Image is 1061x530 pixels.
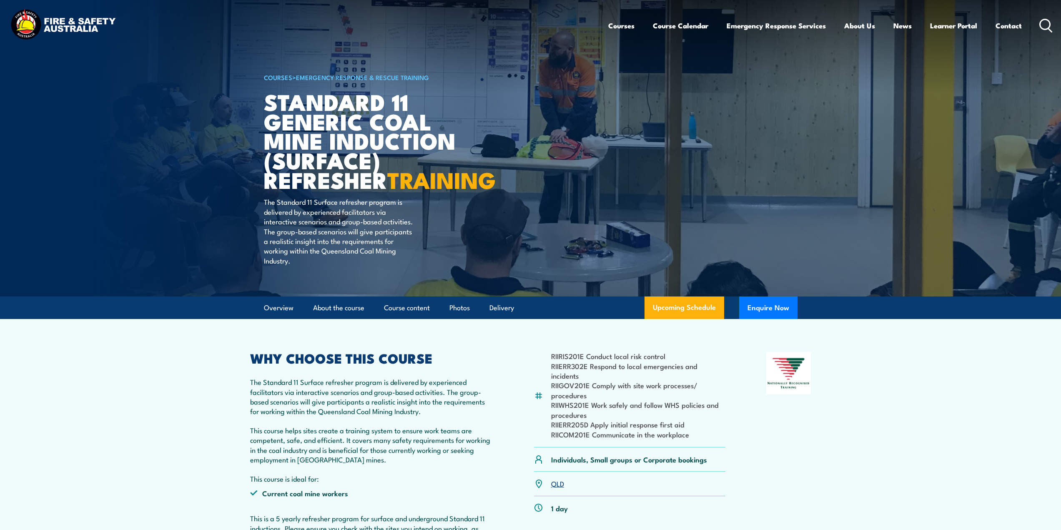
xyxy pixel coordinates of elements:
[551,503,568,513] p: 1 day
[930,15,977,37] a: Learner Portal
[250,352,494,364] h2: WHY CHOOSE THIS COURSE
[645,296,724,319] a: Upcoming Schedule
[384,297,430,319] a: Course content
[551,351,726,361] li: RIIRIS201E Conduct local risk control
[739,296,798,319] button: Enquire Now
[250,377,494,416] p: The Standard 11 Surface refresher program is delivered by experienced facilitators via interactiv...
[727,15,826,37] a: Emergency Response Services
[449,297,470,319] a: Photos
[551,361,726,381] li: RIIERR302E Respond to local emergencies and incidents
[893,15,912,37] a: News
[264,73,292,82] a: COURSES
[996,15,1022,37] a: Contact
[264,92,470,189] h1: Standard 11 Generic Coal Mine Induction (Surface) Refresher
[844,15,875,37] a: About Us
[551,400,726,419] li: RIIWHS201E Work safely and follow WHS policies and procedures
[387,162,496,196] strong: TRAINING
[551,430,726,439] li: RIICOM201E Communicate in the workplace
[766,352,811,394] img: Nationally Recognised Training logo.
[296,73,429,82] a: Emergency Response & Rescue Training
[250,474,494,483] p: This course is ideal for:
[489,297,514,319] a: Delivery
[313,297,364,319] a: About the course
[264,197,416,265] p: The Standard 11 Surface refresher program is delivered by experienced facilitators via interactiv...
[264,297,293,319] a: Overview
[250,488,372,498] li: Current coal mine workers
[551,478,564,488] a: QLD
[264,72,470,82] h6: >
[653,15,708,37] a: Course Calendar
[551,380,726,400] li: RIIGOV201E Comply with site work processes/ procedures
[250,425,494,465] p: This course helps sites create a training system to ensure work teams are competent, safe, and ef...
[551,419,726,429] li: RIIERR205D Apply initial response first aid
[551,455,707,464] p: Individuals, Small groups or Corporate bookings
[608,15,635,37] a: Courses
